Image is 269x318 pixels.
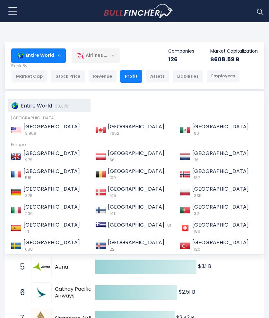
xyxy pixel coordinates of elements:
[104,4,173,19] a: Go to homepage
[21,102,52,109] span: Entire World
[192,203,249,211] span: [GEOGRAPHIC_DATA]
[17,262,23,272] span: 5
[108,211,115,217] span: 141
[210,48,258,54] p: Market Capitalization
[23,168,80,175] span: [GEOGRAPHIC_DATA]
[32,258,51,276] img: Aena
[168,48,194,54] p: Companies
[168,56,194,63] div: 126
[23,157,32,163] span: 975
[192,239,249,246] span: [GEOGRAPHIC_DATA]
[179,288,195,296] text: $2.51 B
[23,150,80,157] span: [GEOGRAPHIC_DATA]
[108,150,164,157] span: [GEOGRAPHIC_DATA]
[108,239,164,246] span: [GEOGRAPHIC_DATA]
[11,70,48,83] div: Market Cap
[72,48,120,63] div: Airlines & Airports
[32,283,51,302] img: Cathay Pacific Airways
[23,193,32,199] span: 376
[192,130,199,136] span: 90
[17,287,23,298] span: 6
[172,70,203,83] div: Liabilities
[192,228,200,234] span: 186
[120,70,142,83] div: Profit
[23,221,80,228] span: [GEOGRAPHIC_DATA]
[108,221,164,228] span: [GEOGRAPHIC_DATA]
[55,286,103,299] span: Cathay Pacific Airways
[192,221,249,228] span: [GEOGRAPHIC_DATA]
[198,262,211,270] text: $3.1 B
[145,70,169,83] div: Assets
[11,142,258,148] div: Europe
[11,116,258,121] div: [GEOGRAPHIC_DATA]
[23,123,80,130] span: [GEOGRAPHIC_DATA]
[51,70,85,83] div: Stock Price
[192,211,199,217] span: 32
[11,48,66,63] div: Entire World
[192,175,200,181] span: 187
[108,193,116,199] span: 145
[104,4,173,19] img: bullfincher logo
[192,123,249,130] span: [GEOGRAPHIC_DATA]
[192,185,249,193] span: [GEOGRAPHIC_DATA]
[108,168,164,175] span: [GEOGRAPHIC_DATA]
[23,175,31,181] span: 516
[108,130,119,136] span: 1,652
[23,228,30,234] span: 141
[23,239,80,246] span: [GEOGRAPHIC_DATA]
[192,157,199,163] span: 76
[11,63,240,69] p: Rank By
[108,123,164,130] span: [GEOGRAPHIC_DATA]
[210,56,258,63] div: $608.59 B
[23,211,33,217] span: 206
[108,175,116,181] span: 100
[192,193,202,199] span: 335
[88,70,117,83] div: Revenue
[108,246,115,252] span: 22
[192,246,200,252] span: 120
[192,150,249,157] span: [GEOGRAPHIC_DATA]
[108,185,164,193] span: [GEOGRAPHIC_DATA]
[23,130,36,136] span: 3,969
[108,157,115,163] span: 56
[108,203,164,211] span: [GEOGRAPHIC_DATA]
[53,103,68,109] span: 30,376
[166,222,171,228] span: 81
[23,203,80,211] span: [GEOGRAPHIC_DATA]
[55,264,103,271] span: Aena
[23,185,80,193] span: [GEOGRAPHIC_DATA]
[206,70,240,83] div: Employees
[23,246,33,252] span: 638
[192,168,249,175] span: [GEOGRAPHIC_DATA]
